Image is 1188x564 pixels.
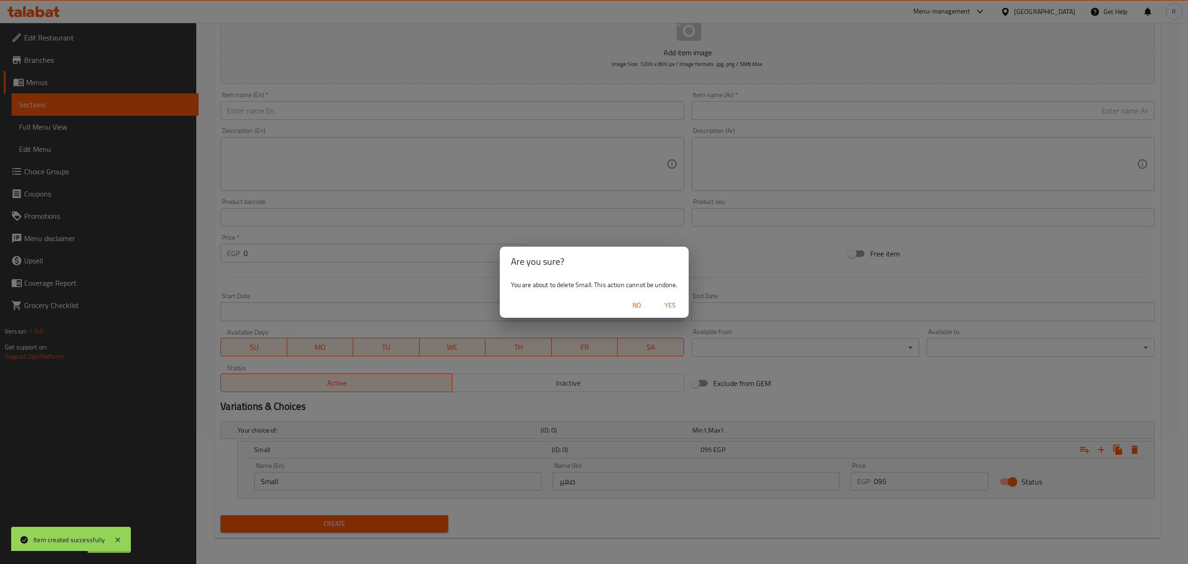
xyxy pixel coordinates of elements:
[33,535,105,545] div: Item created successfully
[655,297,685,314] button: Yes
[511,254,678,269] h2: Are you sure?
[622,297,652,314] button: No
[500,276,689,293] div: You are about to delete Small. This action cannot be undone.
[659,300,681,311] span: Yes
[626,300,648,311] span: No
